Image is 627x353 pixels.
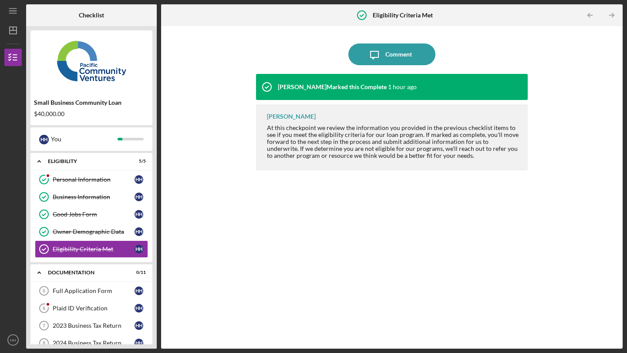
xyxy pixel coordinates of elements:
[35,317,148,334] a: 72023 Business Tax ReturnHH
[53,228,135,235] div: Owner Demographic Data
[385,43,412,65] div: Comment
[130,159,146,164] div: 5 / 5
[348,43,435,65] button: Comment
[53,287,135,294] div: Full Application Form
[135,175,143,184] div: H H
[135,339,143,347] div: H H
[34,110,149,117] div: $40,000.00
[39,135,49,144] div: H H
[53,193,135,200] div: Business Information
[53,211,135,218] div: Good Jobs Form
[10,338,16,343] text: HH
[135,227,143,236] div: H H
[135,321,143,330] div: H H
[51,132,118,147] div: You
[53,305,135,312] div: Plaid ID Verification
[35,171,148,188] a: Personal InformationHH
[135,210,143,219] div: H H
[43,288,45,293] tspan: 5
[48,159,124,164] div: Eligibility
[135,193,143,201] div: H H
[53,322,135,329] div: 2023 Business Tax Return
[34,99,149,106] div: Small Business Community Loan
[135,304,143,313] div: H H
[267,113,316,120] div: [PERSON_NAME]
[53,340,135,346] div: 2024 Business Tax Return
[53,246,135,253] div: Eligibility Criteria Met
[267,124,519,159] div: At this checkpoint we review the information you provided in the previous checklist items to see ...
[35,282,148,300] a: 5Full Application FormHH
[48,270,124,275] div: Documentation
[35,206,148,223] a: Good Jobs FormHH
[43,306,45,311] tspan: 6
[30,35,152,87] img: Product logo
[35,240,148,258] a: Eligibility Criteria MetHH
[4,331,22,349] button: HH
[135,286,143,295] div: H H
[35,300,148,317] a: 6Plaid ID VerificationHH
[35,188,148,206] a: Business InformationHH
[35,223,148,240] a: Owner Demographic DataHH
[35,334,148,352] a: 82024 Business Tax ReturnHH
[43,340,45,346] tspan: 8
[373,12,433,19] b: Eligibility Criteria Met
[388,83,417,90] time: 2025-10-09 16:58
[79,12,104,19] b: Checklist
[135,245,143,253] div: H H
[43,323,45,328] tspan: 7
[130,270,146,275] div: 0 / 11
[53,176,135,183] div: Personal Information
[278,83,387,90] div: [PERSON_NAME] Marked this Complete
